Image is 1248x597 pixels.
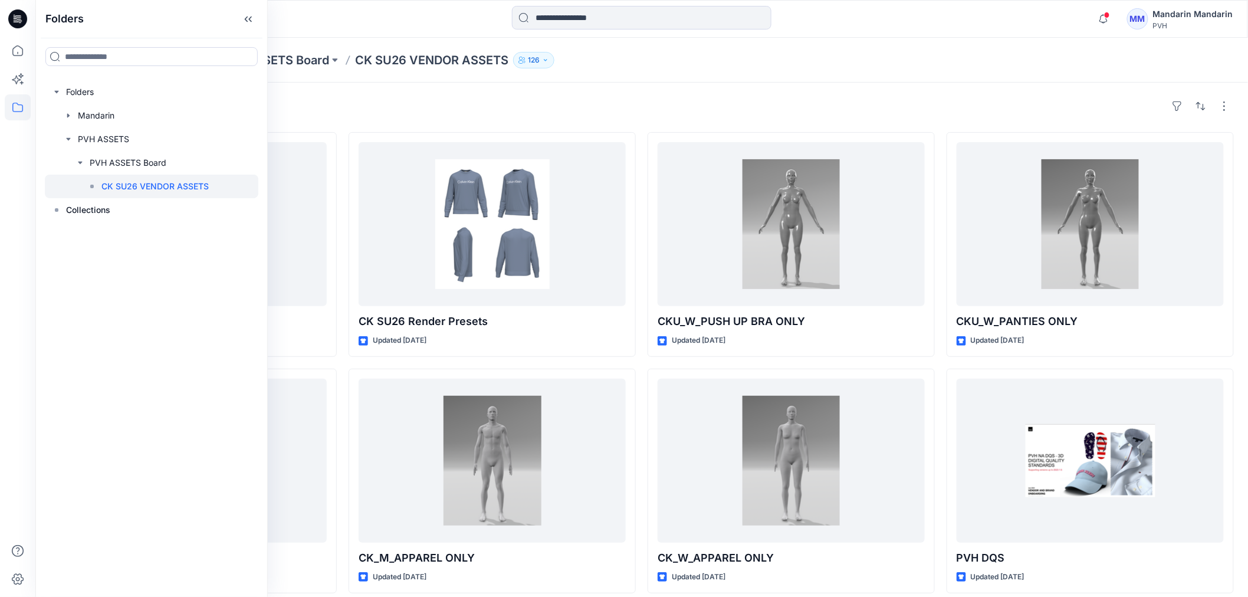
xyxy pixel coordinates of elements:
[658,550,925,566] p: CK_W_APPAREL ONLY
[1153,7,1233,21] div: Mandarin Mandarin
[971,571,1024,583] p: Updated [DATE]
[1127,8,1148,29] div: MM
[101,179,209,193] p: CK SU26 VENDOR ASSETS
[957,313,1224,330] p: CKU_W_PANTIES ONLY
[672,334,725,347] p: Updated [DATE]
[359,313,626,330] p: CK SU26 Render Presets
[355,52,508,68] p: CK SU26 VENDOR ASSETS
[359,550,626,566] p: CK_M_APPAREL ONLY
[658,379,925,543] a: CK_W_APPAREL ONLY
[373,571,426,583] p: Updated [DATE]
[218,52,329,68] a: PVH ASSETS Board
[957,379,1224,543] a: PVH DQS
[1153,21,1233,30] div: PVH
[971,334,1024,347] p: Updated [DATE]
[513,52,554,68] button: 126
[528,54,540,67] p: 126
[66,203,110,217] p: Collections
[658,313,925,330] p: CKU_W_PUSH UP BRA ONLY
[957,550,1224,566] p: PVH DQS
[373,334,426,347] p: Updated [DATE]
[957,142,1224,306] a: CKU_W_PANTIES ONLY
[672,571,725,583] p: Updated [DATE]
[359,142,626,306] a: CK SU26 Render Presets
[658,142,925,306] a: CKU_W_PUSH UP BRA ONLY
[359,379,626,543] a: CK_M_APPAREL ONLY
